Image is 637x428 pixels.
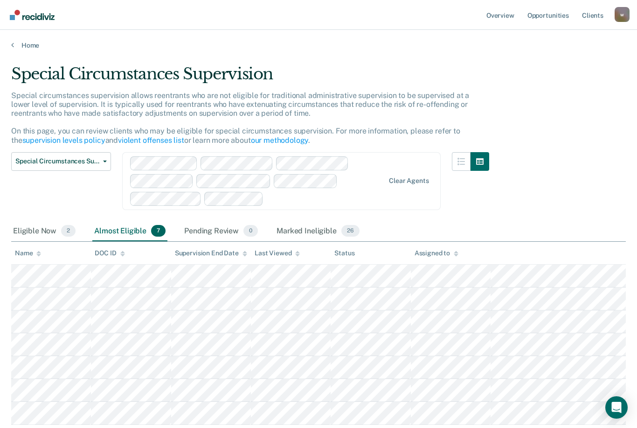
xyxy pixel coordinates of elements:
div: DOC ID [95,249,125,257]
div: Open Intercom Messenger [605,396,628,419]
div: Last Viewed [255,249,300,257]
div: Eligible Now2 [11,221,77,242]
div: Pending Review0 [182,221,260,242]
div: Special Circumstances Supervision [11,64,489,91]
span: 2 [61,225,76,237]
div: Supervision End Date [175,249,247,257]
div: Clear agents [389,177,429,185]
div: w [615,7,630,22]
div: Name [15,249,41,257]
p: Special circumstances supervision allows reentrants who are not eligible for traditional administ... [11,91,469,145]
div: Status [334,249,354,257]
button: Profile dropdown button [615,7,630,22]
a: our methodology [251,136,309,145]
div: Marked Ineligible26 [275,221,361,242]
button: Special Circumstances Supervision [11,152,111,171]
span: Special Circumstances Supervision [15,157,99,165]
img: Recidiviz [10,10,55,20]
span: 26 [341,225,360,237]
a: supervision levels policy [22,136,105,145]
a: violent offenses list [118,136,184,145]
a: Home [11,41,626,49]
span: 7 [151,225,166,237]
div: Almost Eligible7 [92,221,167,242]
div: Assigned to [415,249,458,257]
span: 0 [243,225,258,237]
